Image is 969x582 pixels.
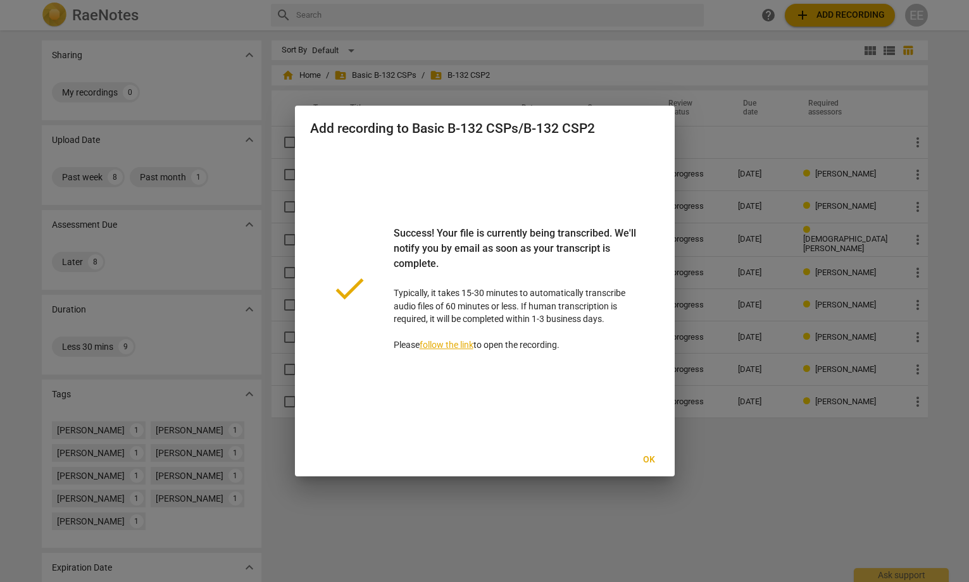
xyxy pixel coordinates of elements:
[639,454,660,466] span: Ok
[310,121,660,137] h2: Add recording to Basic B-132 CSPs/B-132 CSP2
[330,269,368,307] span: done
[420,340,473,350] a: follow the link
[394,226,639,287] div: Success! Your file is currently being transcribed. We'll notify you by email as soon as your tran...
[394,226,639,352] p: Typically, it takes 15-30 minutes to automatically transcribe audio files of 60 minutes or less. ...
[629,449,670,471] button: Ok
